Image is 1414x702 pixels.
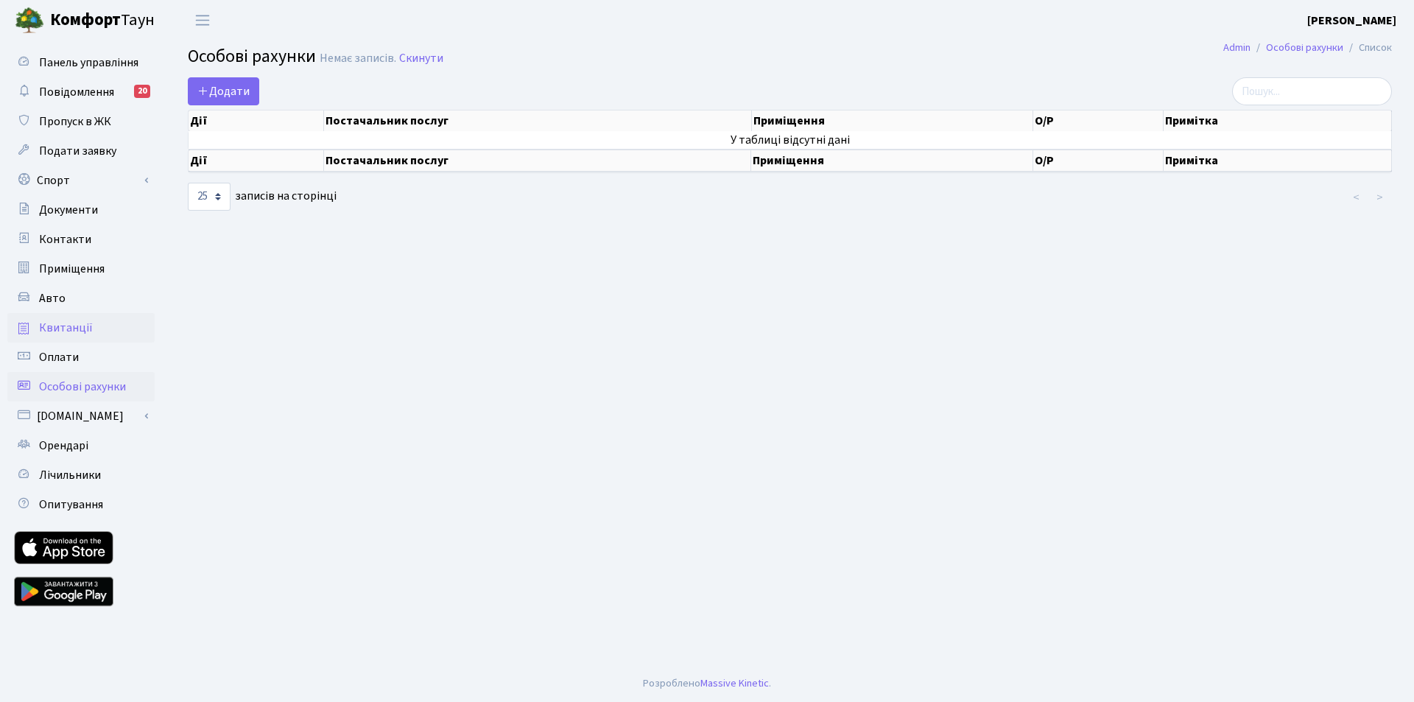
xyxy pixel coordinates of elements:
[197,83,250,99] span: Додати
[7,490,155,519] a: Опитування
[188,43,316,69] span: Особові рахунки
[7,372,155,401] a: Особові рахунки
[39,202,98,218] span: Документи
[39,467,101,483] span: Лічильники
[324,110,751,131] th: Постачальник послуг
[1033,150,1164,172] th: О/Р
[7,48,155,77] a: Панель управління
[7,166,155,195] a: Спорт
[188,77,259,105] a: Додати
[50,8,121,32] b: Комфорт
[7,401,155,431] a: [DOMAIN_NAME]
[1232,77,1392,105] input: Пошук...
[1033,110,1164,131] th: О/Р
[324,150,751,172] th: Постачальник послуг
[7,77,155,107] a: Повідомлення20
[7,431,155,460] a: Орендарі
[1307,12,1396,29] a: [PERSON_NAME]
[751,150,1033,172] th: Приміщення
[7,107,155,136] a: Пропуск в ЖК
[7,460,155,490] a: Лічильники
[39,349,79,365] span: Оплати
[39,143,116,159] span: Подати заявку
[1164,150,1392,172] th: Примітка
[134,85,150,98] div: 20
[7,284,155,313] a: Авто
[7,254,155,284] a: Приміщення
[188,183,231,211] select: записів на сторінці
[1201,32,1414,63] nav: breadcrumb
[7,225,155,254] a: Контакти
[1307,13,1396,29] b: [PERSON_NAME]
[1164,110,1392,131] th: Примітка
[189,131,1392,149] td: У таблиці відсутні дані
[15,6,44,35] img: logo.png
[1223,40,1251,55] a: Admin
[39,379,126,395] span: Особові рахунки
[1343,40,1392,56] li: Список
[189,150,324,172] th: Дії
[39,438,88,454] span: Орендарі
[700,675,769,691] a: Massive Kinetic
[399,52,443,66] a: Скинути
[7,136,155,166] a: Подати заявку
[39,496,103,513] span: Опитування
[7,313,155,343] a: Квитанції
[184,8,221,32] button: Переключити навігацію
[39,84,114,100] span: Повідомлення
[39,113,111,130] span: Пропуск в ЖК
[320,52,396,66] div: Немає записів.
[50,8,155,33] span: Таун
[189,110,324,131] th: Дії
[188,183,337,211] label: записів на сторінці
[39,55,138,71] span: Панель управління
[752,110,1033,131] th: Приміщення
[7,195,155,225] a: Документи
[39,231,91,248] span: Контакти
[643,675,771,692] div: Розроблено .
[39,261,105,277] span: Приміщення
[39,290,66,306] span: Авто
[39,320,93,336] span: Квитанції
[1266,40,1343,55] a: Особові рахунки
[7,343,155,372] a: Оплати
